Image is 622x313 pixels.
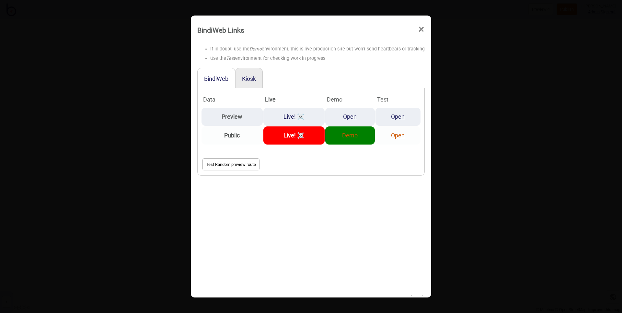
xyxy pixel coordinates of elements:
[210,54,425,63] li: Use the environment for checking work in progress
[204,75,228,82] button: BindiWeb
[249,46,262,52] i: Demo
[202,158,259,170] button: Test Random preview route
[342,132,358,139] a: Demo
[224,132,240,139] strong: Public
[202,92,263,107] th: Data
[210,45,425,54] li: If in doubt, use the environment, this is live production site but won't send heartbeats or tracking
[226,56,235,61] i: Test
[375,92,420,107] th: Test
[283,113,304,120] a: Live! ☠️
[283,132,304,139] a: Live! ☠️
[197,23,244,37] div: BindiWeb Links
[418,19,425,40] span: ×
[242,75,256,82] button: Kiosk
[391,113,405,120] a: Open
[343,113,357,120] a: Open
[411,295,423,307] button: Ok
[222,113,242,120] strong: Preview
[265,96,276,103] strong: Live
[325,92,375,107] th: Demo
[391,132,405,139] a: Open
